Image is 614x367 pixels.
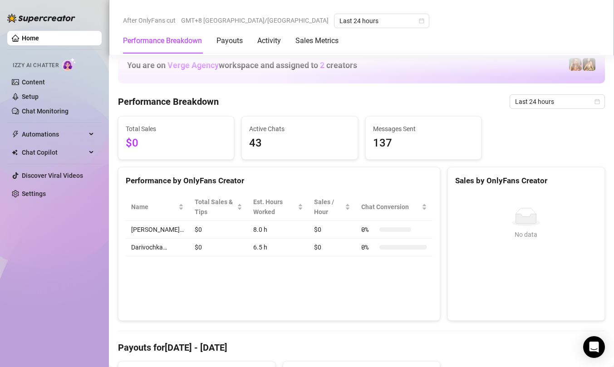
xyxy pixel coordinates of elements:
td: 6.5 h [248,239,309,256]
th: Chat Conversion [356,193,432,221]
span: Chat Conversion [361,202,420,212]
span: calendar [419,18,424,24]
img: logo-BBDzfeDw.svg [7,14,75,23]
img: Sumner [583,58,595,71]
div: Activity [257,35,281,46]
span: 43 [249,135,350,152]
div: Est. Hours Worked [253,197,296,217]
span: Last 24 hours [339,14,424,28]
div: Performance by OnlyFans Creator [126,175,432,187]
a: Settings [22,190,46,197]
th: Sales / Hour [309,193,356,221]
span: 0 % [361,225,376,235]
a: Home [22,34,39,42]
img: Chat Copilot [12,149,18,156]
span: Messages Sent [373,124,474,134]
td: $0 [309,221,356,239]
span: Automations [22,127,86,142]
span: Total Sales & Tips [195,197,235,217]
span: Active Chats [249,124,350,134]
span: calendar [594,99,600,104]
img: Darivochka [569,58,582,71]
th: Name [126,193,189,221]
th: Total Sales & Tips [189,193,248,221]
span: Izzy AI Chatter [13,61,59,70]
a: Discover Viral Videos [22,172,83,179]
div: No data [459,230,594,240]
h4: Payouts for [DATE] - [DATE] [118,341,605,354]
td: 8.0 h [248,221,309,239]
span: Chat Copilot [22,145,86,160]
div: Performance Breakdown [123,35,202,46]
td: [PERSON_NAME]… [126,221,189,239]
div: Sales by OnlyFans Creator [455,175,597,187]
span: $0 [126,135,226,152]
span: GMT+8 [GEOGRAPHIC_DATA]/[GEOGRAPHIC_DATA] [181,14,329,27]
div: Open Intercom Messenger [583,336,605,358]
div: Payouts [216,35,243,46]
td: Darivochka… [126,239,189,256]
a: Content [22,78,45,86]
span: 0 % [361,242,376,252]
a: Setup [22,93,39,100]
span: After OnlyFans cut [123,14,176,27]
span: Total Sales [126,124,226,134]
span: Last 24 hours [515,95,599,108]
span: Sales / Hour [314,197,343,217]
span: 137 [373,135,474,152]
span: Name [131,202,177,212]
div: Sales Metrics [295,35,339,46]
span: Verge Agency [167,60,219,70]
span: thunderbolt [12,131,19,138]
td: $0 [189,221,248,239]
h1: You are on workspace and assigned to creators [127,60,357,70]
td: $0 [309,239,356,256]
a: Chat Monitoring [22,108,69,115]
td: $0 [189,239,248,256]
span: 2 [320,60,324,70]
img: AI Chatter [62,58,76,71]
h4: Performance Breakdown [118,95,219,108]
